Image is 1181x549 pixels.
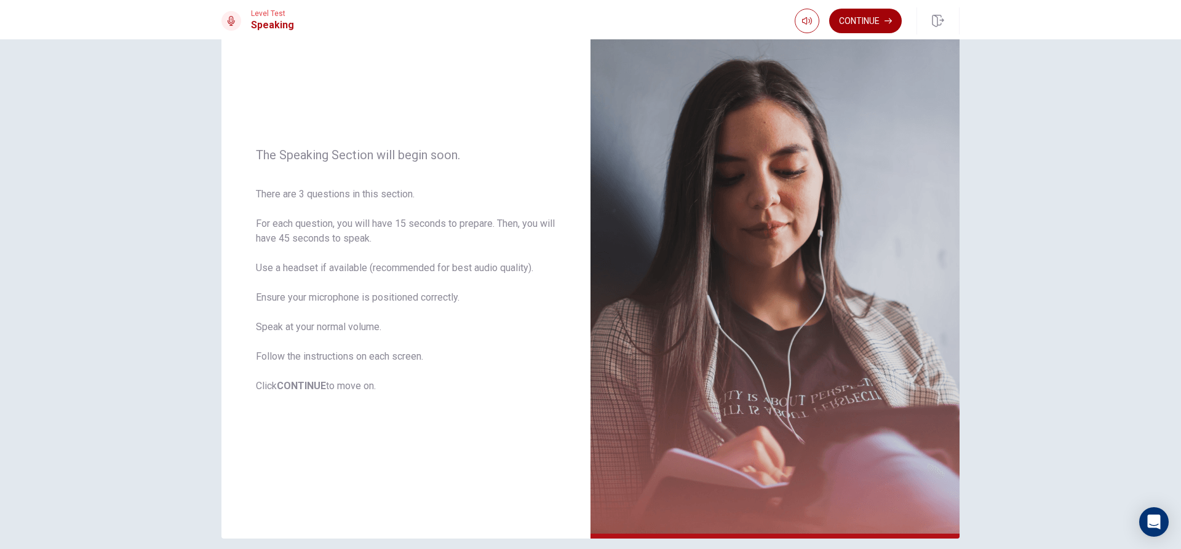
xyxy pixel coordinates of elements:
span: There are 3 questions in this section. For each question, you will have 15 seconds to prepare. Th... [256,187,556,393]
img: speaking intro [590,2,960,539]
span: Level Test [251,9,294,18]
h1: Speaking [251,18,294,33]
div: Open Intercom Messenger [1139,507,1169,537]
span: The Speaking Section will begin soon. [256,148,556,162]
b: CONTINUE [277,380,326,392]
button: Continue [829,9,902,33]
